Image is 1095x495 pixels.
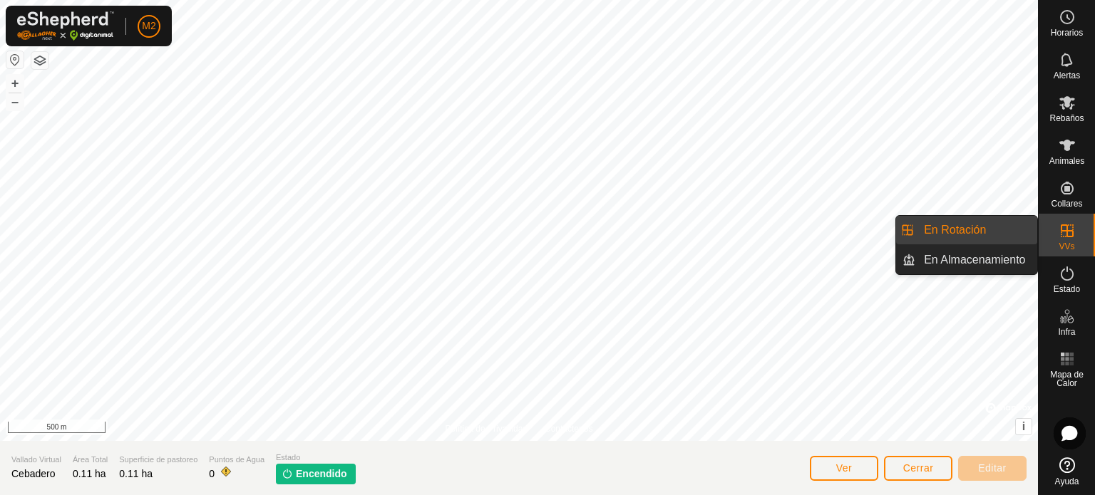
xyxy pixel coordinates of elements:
button: – [6,93,24,110]
span: Ver [836,462,853,474]
span: Mapa de Calor [1042,370,1091,387]
span: Alertas [1054,71,1080,80]
span: i [1022,420,1025,432]
span: Rebaños [1049,114,1084,123]
span: M2 [142,19,155,33]
span: 0.11 ha [73,468,106,479]
span: 0 [209,468,215,479]
span: Puntos de Agua [209,454,264,466]
span: Cebadero [11,468,56,479]
span: Vallado Virtual [11,454,61,466]
li: En Rotación [896,216,1037,244]
button: i [1016,419,1032,434]
span: Ayuda [1055,477,1079,486]
span: Cerrar [903,462,934,474]
a: Contáctenos [545,422,592,435]
button: Cerrar [884,456,952,481]
span: En Rotación [924,222,986,239]
span: En Almacenamiento [924,251,1025,269]
li: En Almacenamiento [896,246,1037,274]
span: Estado [276,452,356,464]
span: Horarios [1051,28,1083,37]
a: En Almacenamiento [915,246,1037,274]
span: Collares [1051,199,1082,208]
img: Logo Gallagher [17,11,114,41]
span: Encendido [296,467,347,481]
a: Ayuda [1039,452,1095,491]
span: VVs [1059,242,1074,251]
a: En Rotación [915,216,1037,244]
span: Infra [1058,328,1075,336]
button: + [6,75,24,92]
span: Animales [1049,157,1084,165]
span: Superficie de pastoreo [119,454,197,466]
span: 0.11 ha [119,468,153,479]
span: Estado [1054,285,1080,293]
button: Editar [958,456,1027,481]
span: Editar [978,462,1007,474]
button: Restablecer Mapa [6,51,24,68]
button: Ver [810,456,878,481]
span: Área Total [73,454,108,466]
a: Política de Privacidad [446,422,528,435]
button: Capas del Mapa [31,52,48,69]
img: encender [282,468,293,479]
